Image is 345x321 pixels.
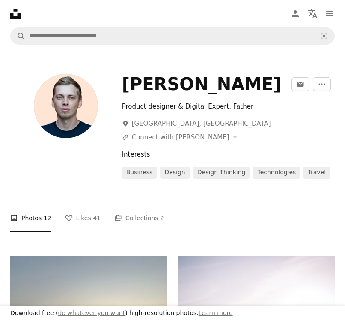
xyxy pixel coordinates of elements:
[11,28,25,44] button: Search Unsplash
[122,167,157,179] a: business
[93,213,101,223] span: 41
[160,167,189,179] a: design
[122,149,335,160] div: Interests
[253,167,300,179] a: technologies
[10,309,233,318] h3: Download free ( ) high-resolution photos.
[10,27,335,45] form: Find visuals sitewide
[58,309,125,316] a: do whatever you want
[122,74,281,94] div: [PERSON_NAME]
[321,5,338,22] button: Menu
[122,101,335,112] div: Product designer & Digital Expert. Father
[34,74,98,138] img: Avatar of user Ilya Pavlov
[313,77,331,91] button: More Actions
[303,167,330,179] a: travel
[291,77,309,91] button: Message Ilya
[65,204,101,232] a: Likes 41
[122,132,237,142] button: Connect with [PERSON_NAME]
[122,120,271,127] a: [GEOGRAPHIC_DATA], [GEOGRAPHIC_DATA]
[178,304,335,312] a: man and woman walking on green grass field during daytime
[304,5,321,22] button: Language
[10,9,21,19] a: Home — Unsplash
[287,5,304,22] a: Log in / Sign up
[114,204,164,232] a: Collections 2
[314,28,334,44] button: Visual search
[160,213,164,223] span: 2
[193,167,250,179] a: design thinking
[199,309,233,316] a: Learn more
